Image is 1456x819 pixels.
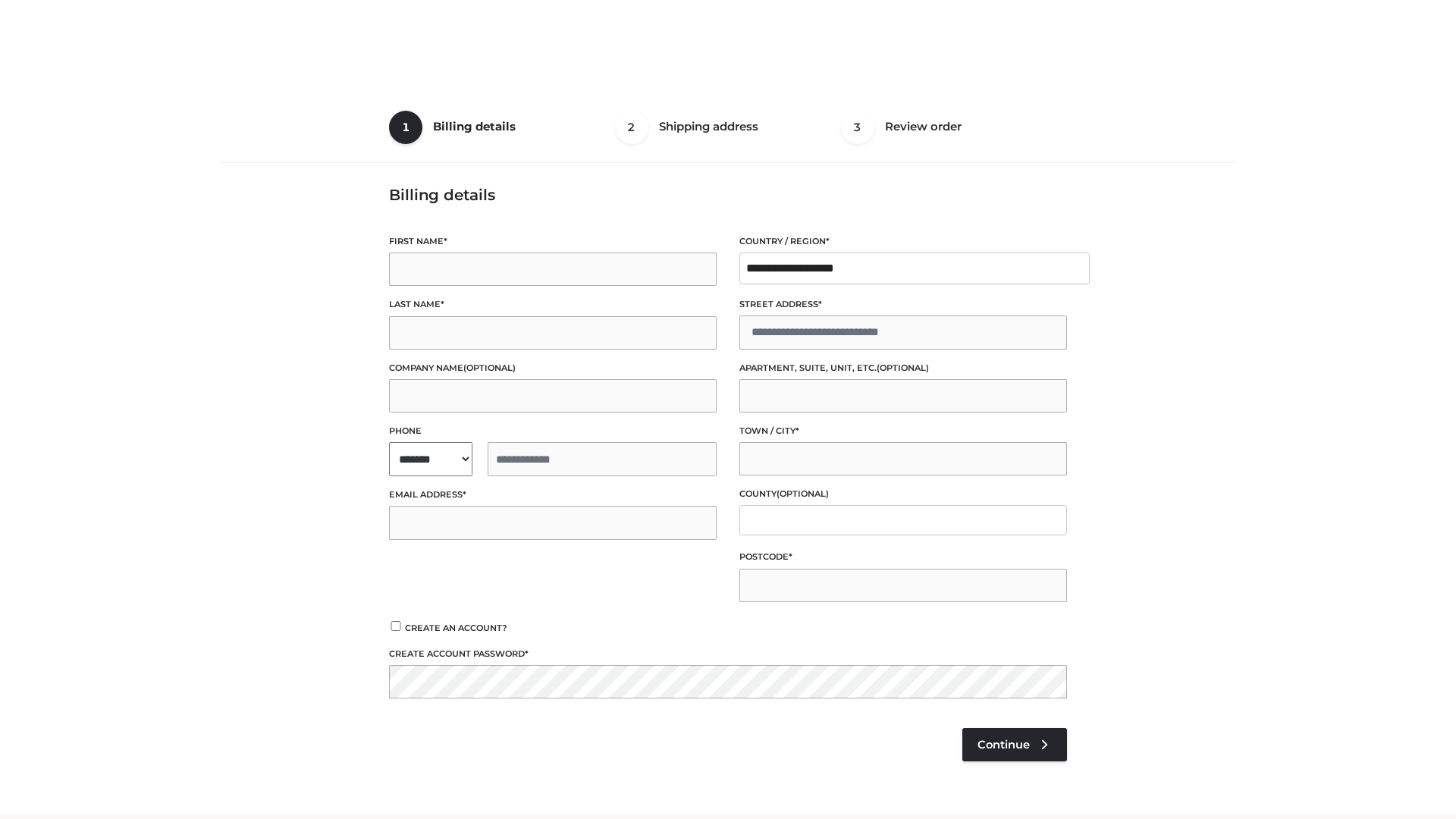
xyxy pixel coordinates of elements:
span: Create an account? [405,623,507,633]
label: First name [389,234,717,249]
label: Country / Region [739,234,1067,249]
span: 1 [389,111,422,144]
label: Last name [389,297,717,312]
span: 3 [841,111,874,144]
a: Continue [962,728,1067,761]
span: (optional) [463,362,516,373]
label: Town / City [739,424,1067,438]
span: Continue [977,738,1030,752]
span: (optional) [877,362,929,373]
label: Postcode [739,550,1067,564]
span: Review order [885,119,962,133]
label: Apartment, suite, unit, etc. [739,361,1067,375]
label: County [739,487,1067,501]
h3: Billing details [389,186,1067,204]
span: (optional) [777,488,829,499]
span: 2 [615,111,648,144]
span: Shipping address [659,119,758,133]
label: Phone [389,424,717,438]
label: Email address [389,488,717,502]
label: Street address [739,297,1067,312]
span: Billing details [433,119,516,133]
label: Create account password [389,647,1067,661]
input: Create an account? [389,621,403,631]
label: Company name [389,361,717,375]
